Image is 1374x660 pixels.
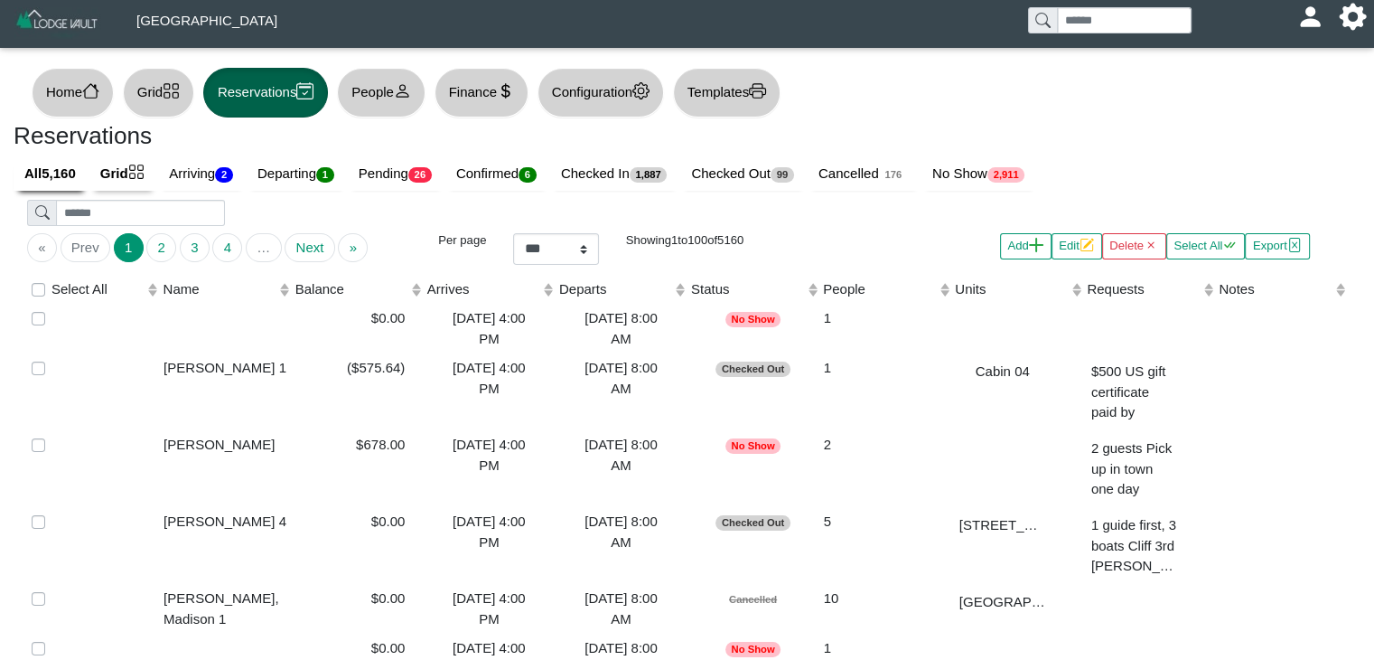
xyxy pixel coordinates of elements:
button: Go to page 3 [180,233,210,262]
div: 1 guide first, 3 boats Cliff 3rd [PERSON_NAME] [PERSON_NAME] first day guide [PERSON_NAME] [PERSO... [1088,512,1178,580]
td: 2 [819,430,951,507]
button: Editpencil square [1052,233,1102,259]
button: Exportfile excel [1245,233,1309,259]
button: Templatesprinter [673,68,780,118]
div: [GEOGRAPHIC_DATA] [956,589,1046,613]
div: $0.00 [295,638,418,659]
td: 1 [819,354,951,430]
svg: house [82,82,99,99]
a: Arriving2 [158,157,247,192]
svg: printer [749,82,766,99]
a: No Show2,911 [921,157,1039,192]
td: [PERSON_NAME], Madison 1 [159,584,291,634]
div: [DATE] 8:00 AM [559,308,682,349]
div: [DATE] 4:00 PM [427,512,550,552]
div: Status [691,279,806,300]
svg: gear fill [1346,10,1360,24]
div: People [823,279,938,300]
svg: file excel [1287,238,1302,252]
div: [STREET_ADDRESS] [956,512,1046,536]
div: [DATE] 8:00 AM [559,512,682,552]
div: $678.00 [295,435,418,456]
button: Go to next page [285,233,334,262]
div: Balance [295,279,410,300]
h3: Reservations [14,122,152,151]
a: Cancelled176 [808,157,921,192]
a: Pending26 [348,157,445,192]
a: Checked Out99 [680,157,808,192]
svg: calendar2 check [296,82,313,99]
svg: currency dollar [497,82,514,99]
button: Select Allcheck all [1166,233,1245,259]
button: Go to page 2 [146,233,176,262]
svg: search [35,205,50,220]
a: Confirmed6 [445,157,550,192]
img: Z [14,7,100,39]
div: [DATE] 4:00 PM [427,589,550,629]
td: 5 [819,507,951,584]
td: 10 [819,584,951,634]
button: Peopleperson [337,68,425,118]
svg: gear [632,82,650,99]
h6: Showing to of [626,233,973,248]
a: Departing1 [247,157,348,192]
div: ($575.64) [295,358,418,379]
span: 1 [671,233,678,247]
button: Financecurrency dollar [435,68,528,118]
div: [DATE] 4:00 PM [427,435,550,476]
svg: search [1035,13,1050,27]
div: $0.00 [295,308,418,329]
button: Homehouse [32,68,114,118]
svg: pencil square [1080,238,1094,252]
a: Checked In1,887 [550,157,681,192]
td: [PERSON_NAME] 1 [159,354,291,430]
div: Units [955,279,1070,300]
button: Addplus [1000,233,1052,259]
div: Requests [1087,279,1201,300]
td: [PERSON_NAME] 4 [159,507,291,584]
div: 2 guests Pick up in town one day fishing [PERSON_NAME] guiding shorelunch [1088,435,1178,503]
svg: grid [163,82,180,99]
button: Reservationscalendar2 check [203,68,328,118]
div: [DATE] 4:00 PM [427,308,550,349]
div: [DATE] 8:00 AM [559,589,682,629]
div: [DATE] 4:00 PM [427,358,550,399]
td: [PERSON_NAME] [159,430,291,507]
b: 5,160 [42,165,76,181]
div: Departs [559,279,674,300]
svg: grid [128,164,145,181]
div: Arrives [427,279,542,300]
svg: plus [1029,238,1043,252]
a: Gridgrid [89,157,159,192]
label: Select All [51,279,107,300]
svg: person [394,82,411,99]
svg: check all [1222,238,1237,252]
span: 100 [687,233,707,247]
h6: Per page [401,233,486,248]
ul: Pagination [27,233,374,262]
div: $500 US gift certificate paid by [PERSON_NAME]. Applied 10% repeat customer discount for 1 and 5%... [1088,358,1178,426]
div: Name [164,279,278,300]
button: Go to page 1 [114,233,144,262]
div: $0.00 [295,512,418,533]
button: Deletex [1102,233,1166,259]
svg: person fill [1304,10,1317,24]
td: 1 [819,304,951,354]
div: Cabin 04 [956,358,1046,382]
svg: x [1144,238,1158,252]
div: [DATE] 8:00 AM [559,435,682,476]
button: Gridgrid [123,68,194,118]
a: All5,160 [14,157,89,192]
button: Go to last page [338,233,368,262]
button: Configurationgear [537,68,664,118]
button: Go to page 4 [212,233,242,262]
div: [DATE] 8:00 AM [559,358,682,399]
div: Notes [1219,279,1333,300]
span: 5160 [717,233,743,247]
div: $0.00 [295,589,418,609]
